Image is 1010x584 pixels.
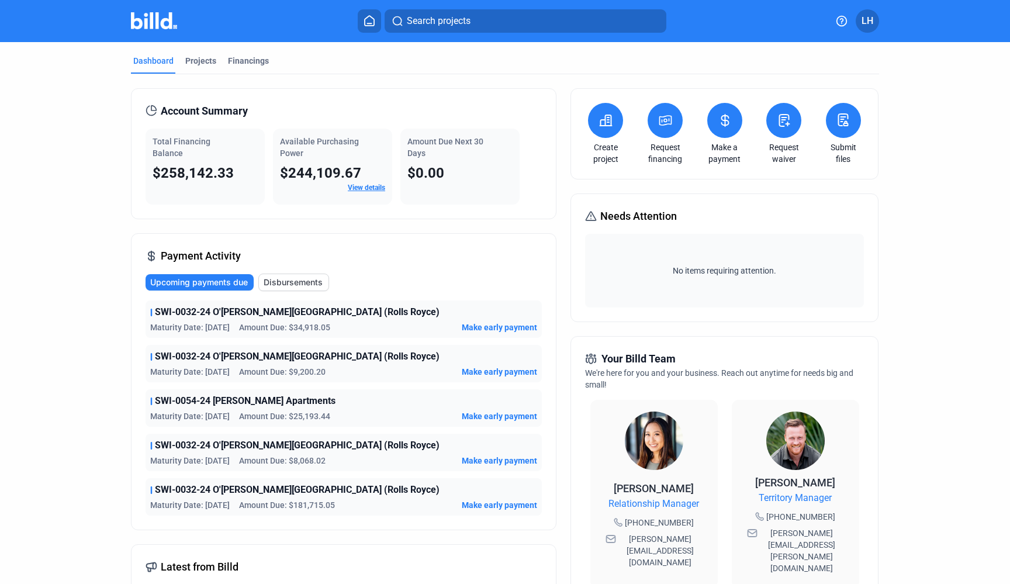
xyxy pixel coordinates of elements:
[755,476,835,489] span: [PERSON_NAME]
[348,184,385,192] a: View details
[462,455,537,466] button: Make early payment
[704,141,745,165] a: Make a payment
[614,482,694,495] span: [PERSON_NAME]
[766,412,825,470] img: Territory Manager
[462,410,537,422] button: Make early payment
[625,517,694,528] span: [PHONE_NUMBER]
[856,9,879,33] button: LH
[585,368,853,389] span: We're here for you and your business. Reach out anytime for needs big and small!
[585,141,626,165] a: Create project
[462,499,537,511] button: Make early payment
[239,410,330,422] span: Amount Due: $25,193.44
[185,55,216,67] div: Projects
[608,497,699,511] span: Relationship Manager
[600,208,677,224] span: Needs Attention
[150,410,230,422] span: Maturity Date: [DATE]
[155,438,440,452] span: SWI-0032-24 O'[PERSON_NAME][GEOGRAPHIC_DATA] (Rolls Royce)
[153,165,234,181] span: $258,142.33
[280,165,361,181] span: $244,109.67
[760,527,844,574] span: [PERSON_NAME][EMAIL_ADDRESS][PERSON_NAME][DOMAIN_NAME]
[766,511,835,523] span: [PHONE_NUMBER]
[131,12,177,29] img: Billd Company Logo
[161,559,238,575] span: Latest from Billd
[618,533,703,568] span: [PERSON_NAME][EMAIL_ADDRESS][DOMAIN_NAME]
[385,9,666,33] button: Search projects
[239,499,335,511] span: Amount Due: $181,715.05
[862,14,873,28] span: LH
[462,322,537,333] button: Make early payment
[407,14,471,28] span: Search projects
[150,277,248,288] span: Upcoming payments due
[590,265,859,277] span: No items requiring attention.
[763,141,804,165] a: Request waiver
[161,103,248,119] span: Account Summary
[407,165,444,181] span: $0.00
[462,366,537,378] button: Make early payment
[150,322,230,333] span: Maturity Date: [DATE]
[258,274,329,291] button: Disbursements
[155,483,440,497] span: SWI-0032-24 O'[PERSON_NAME][GEOGRAPHIC_DATA] (Rolls Royce)
[155,394,335,408] span: SWI-0054-24 [PERSON_NAME] Apartments
[153,137,210,158] span: Total Financing Balance
[759,491,832,505] span: Territory Manager
[228,55,269,67] div: Financings
[645,141,686,165] a: Request financing
[150,455,230,466] span: Maturity Date: [DATE]
[239,322,330,333] span: Amount Due: $34,918.05
[161,248,241,264] span: Payment Activity
[601,351,676,367] span: Your Billd Team
[625,412,683,470] img: Relationship Manager
[239,455,326,466] span: Amount Due: $8,068.02
[146,274,254,291] button: Upcoming payments due
[823,141,864,165] a: Submit files
[150,499,230,511] span: Maturity Date: [DATE]
[155,350,440,364] span: SWI-0032-24 O'[PERSON_NAME][GEOGRAPHIC_DATA] (Rolls Royce)
[280,137,359,158] span: Available Purchasing Power
[150,366,230,378] span: Maturity Date: [DATE]
[407,137,483,158] span: Amount Due Next 30 Days
[264,277,323,288] span: Disbursements
[239,366,326,378] span: Amount Due: $9,200.20
[133,55,174,67] div: Dashboard
[155,305,440,319] span: SWI-0032-24 O'[PERSON_NAME][GEOGRAPHIC_DATA] (Rolls Royce)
